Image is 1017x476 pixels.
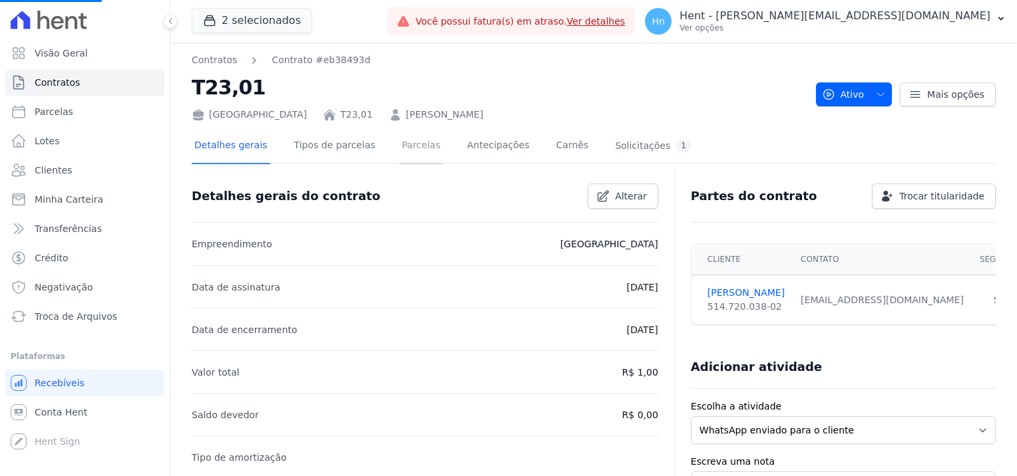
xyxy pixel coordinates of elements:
label: Escreva uma nota [691,455,996,469]
nav: Breadcrumb [192,53,371,67]
a: Contratos [5,69,164,96]
span: Trocar titularidade [899,189,984,203]
span: Lotes [35,134,60,148]
p: Valor total [192,364,240,380]
a: Lotes [5,128,164,154]
a: Mais opções [900,82,996,106]
p: R$ 0,00 [622,407,658,423]
a: Ver detalhes [567,16,626,27]
span: Hn [652,17,664,26]
button: Hn Hent - [PERSON_NAME][EMAIL_ADDRESS][DOMAIN_NAME] Ver opções [634,3,1017,40]
a: T23,01 [340,108,373,122]
p: Empreendimento [192,236,272,252]
div: Solicitações [615,140,692,152]
p: R$ 1,00 [622,364,658,380]
p: [DATE] [626,322,658,338]
h3: Adicionar atividade [691,359,822,375]
span: Você possui fatura(s) em atraso. [415,15,625,29]
div: [EMAIL_ADDRESS][DOMAIN_NAME] [801,293,964,307]
a: Contratos [192,53,237,67]
span: Troca de Arquivos [35,310,117,323]
a: Tipos de parcelas [292,129,378,164]
span: Transferências [35,222,102,235]
label: Escolha a atividade [691,400,996,414]
span: Mais opções [927,88,984,101]
div: 514.720.038-02 [708,300,785,314]
a: Recebíveis [5,370,164,396]
a: Crédito [5,245,164,271]
h3: Partes do contrato [691,188,817,204]
a: Contrato #eb38493d [272,53,370,67]
p: Data de encerramento [192,322,298,338]
span: Negativação [35,281,93,294]
a: Conta Hent [5,399,164,425]
p: Ver opções [680,23,990,33]
a: [PERSON_NAME] [406,108,483,122]
p: Data de assinatura [192,279,280,295]
button: Ativo [816,82,893,106]
span: Parcelas [35,105,73,118]
a: Carnês [553,129,591,164]
span: Conta Hent [35,406,87,419]
th: Contato [793,244,972,275]
span: Crédito [35,251,69,265]
a: Parcelas [5,98,164,125]
a: Solicitações1 [612,129,694,164]
a: Minha Carteira [5,186,164,213]
span: Clientes [35,164,72,177]
p: Saldo devedor [192,407,259,423]
nav: Breadcrumb [192,53,805,67]
p: Hent - [PERSON_NAME][EMAIL_ADDRESS][DOMAIN_NAME] [680,9,990,23]
span: Recebíveis [35,376,85,390]
a: [PERSON_NAME] [708,286,785,300]
div: [GEOGRAPHIC_DATA] [192,108,307,122]
a: Transferências [5,215,164,242]
a: Alterar [588,183,658,209]
span: Visão Geral [35,47,88,60]
span: Ativo [822,82,865,106]
h3: Detalhes gerais do contrato [192,188,380,204]
h2: T23,01 [192,72,805,102]
a: Troca de Arquivos [5,303,164,330]
div: 1 [676,140,692,152]
div: Plataformas [11,348,159,364]
p: Tipo de amortização [192,449,287,465]
p: [GEOGRAPHIC_DATA] [560,236,658,252]
span: Alterar [615,189,647,203]
p: [DATE] [626,279,658,295]
a: Parcelas [399,129,443,164]
a: Visão Geral [5,40,164,66]
span: Contratos [35,76,80,89]
button: 2 selecionados [192,8,312,33]
a: Detalhes gerais [192,129,270,164]
span: Minha Carteira [35,193,103,206]
a: Negativação [5,274,164,300]
a: Trocar titularidade [872,183,996,209]
th: Cliente [692,244,793,275]
a: Antecipações [465,129,532,164]
a: Clientes [5,157,164,183]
